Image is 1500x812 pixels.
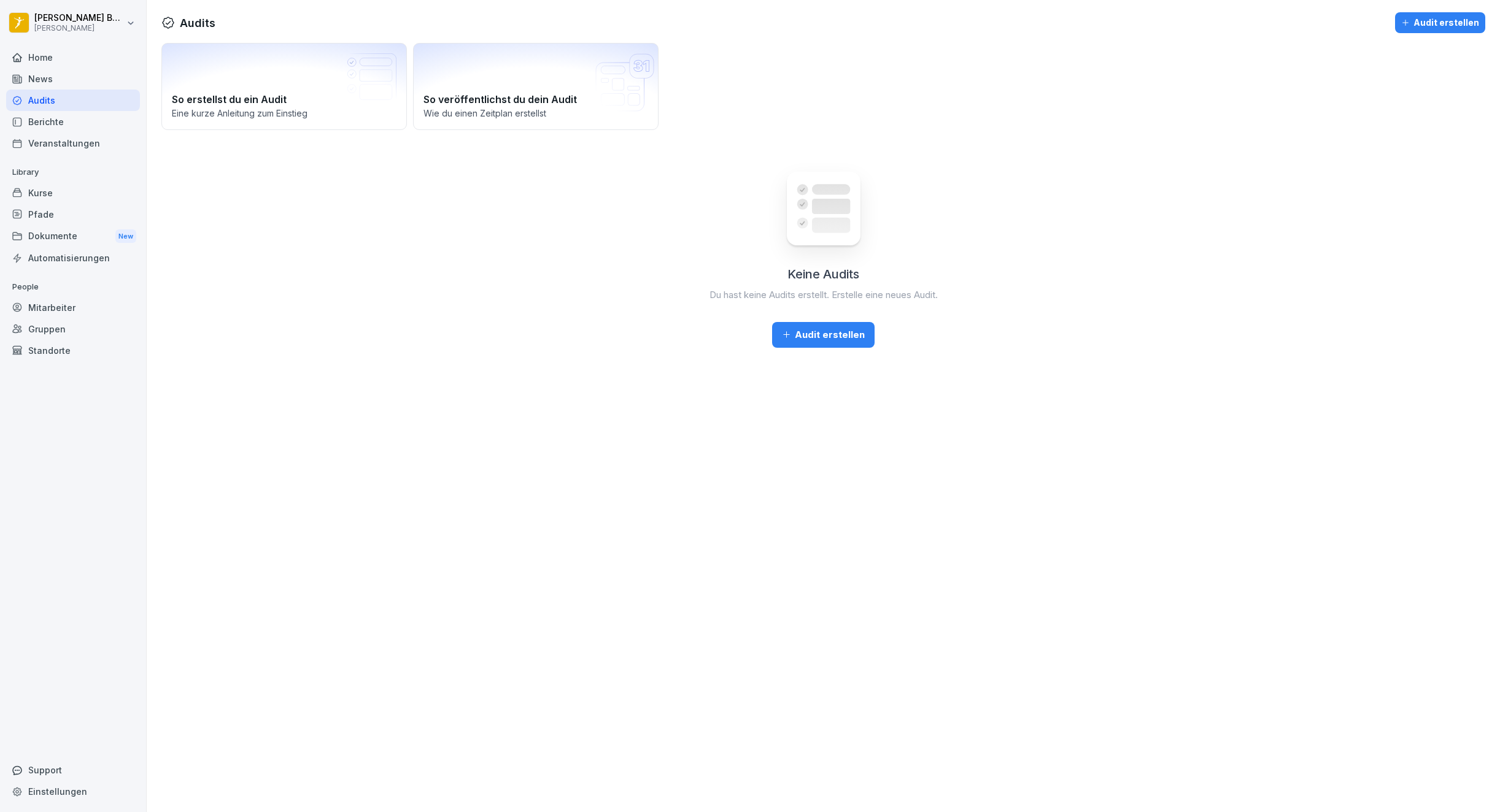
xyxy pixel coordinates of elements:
[6,318,140,340] a: Gruppen
[161,43,407,130] a: So erstellst du ein AuditEine kurze Anleitung zum Einstieg
[6,68,140,90] a: News
[6,225,140,248] div: Dokumente
[423,92,648,107] h2: So veröffentlichst du dein Audit
[772,322,875,348] button: Audit erstellen
[115,229,136,243] div: New
[782,328,865,342] div: Audit erstellen
[6,111,140,132] a: Berichte
[787,265,859,283] h2: Keine Audits
[413,43,659,130] a: So veröffentlichst du dein AuditWie du einen Zeitplan erstellst
[6,204,140,225] a: Pfade
[6,297,140,318] a: Mitarbeiter
[6,247,140,269] a: Automatisierungen
[1401,16,1479,29] div: Audit erstellen
[6,47,140,68] a: Home
[6,132,140,154] a: Veranstaltungen
[423,107,648,120] p: Wie du einen Zeitplan erstellst
[172,92,396,107] h2: So erstellst du ein Audit
[6,90,140,111] a: Audits
[6,759,140,781] div: Support
[34,24,124,33] p: [PERSON_NAME]
[709,288,938,302] p: Du hast keine Audits erstellt. Erstelle eine neues Audit.
[6,182,140,204] a: Kurse
[6,340,140,361] a: Standorte
[34,13,124,23] p: [PERSON_NAME] Bogomolec
[180,15,215,31] h1: Audits
[6,781,140,802] a: Einstellungen
[1395,12,1485,33] button: Audit erstellen
[6,225,140,248] a: DokumenteNew
[172,107,396,120] p: Eine kurze Anleitung zum Einstieg
[6,163,140,182] p: Library
[6,277,140,297] p: People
